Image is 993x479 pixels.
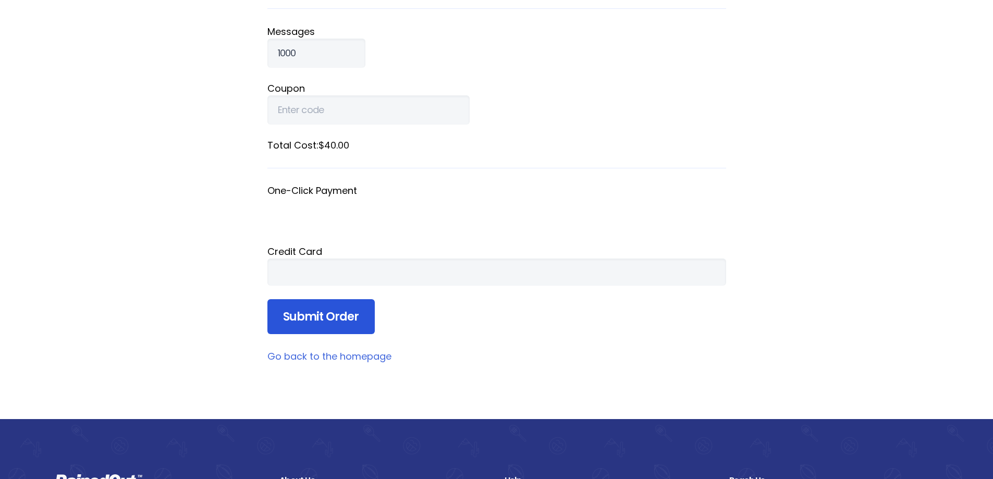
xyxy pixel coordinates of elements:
label: Total Cost: $40.00 [267,138,726,152]
iframe: Secure payment button frame [267,198,726,231]
a: Go back to the homepage [267,350,391,363]
input: Enter code [267,95,470,125]
iframe: Secure card payment input frame [278,266,716,278]
div: Credit Card [267,244,726,259]
fieldset: One-Click Payment [267,184,726,231]
input: Qty [267,39,365,68]
label: Coupon [267,81,726,95]
label: Message s [267,24,726,39]
input: Submit Order [267,299,375,335]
